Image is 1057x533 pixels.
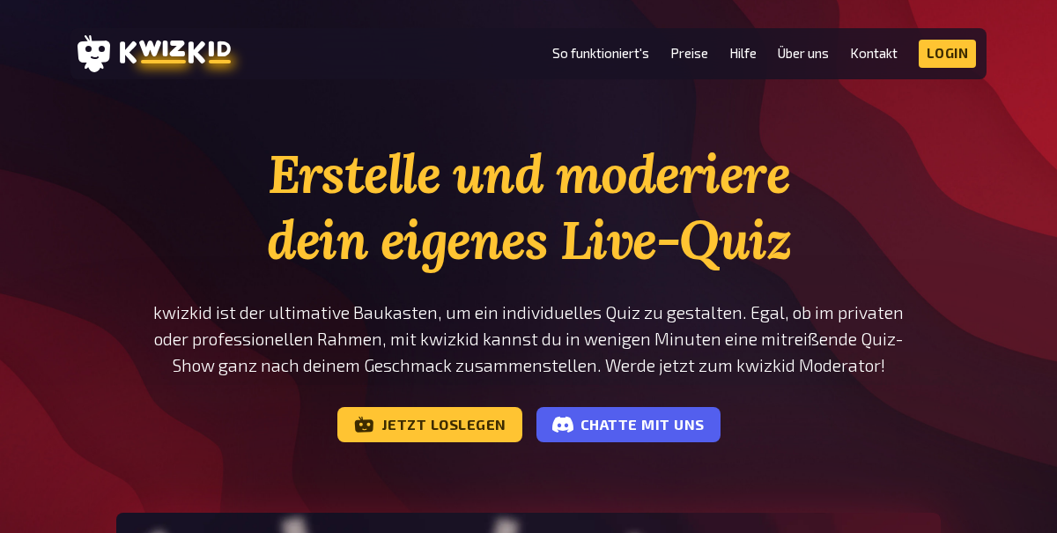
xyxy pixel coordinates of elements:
[337,407,522,442] a: Jetzt loslegen
[536,407,721,442] a: Chatte mit uns
[670,46,708,61] a: Preise
[919,40,977,68] a: Login
[116,141,941,273] h1: Erstelle und moderiere dein eigenes Live-Quiz
[116,300,941,379] p: kwizkid ist der ultimative Baukasten, um ein individuelles Quiz zu gestalten. Egal, ob im private...
[778,46,829,61] a: Über uns
[850,46,898,61] a: Kontakt
[729,46,757,61] a: Hilfe
[552,46,649,61] a: So funktioniert's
